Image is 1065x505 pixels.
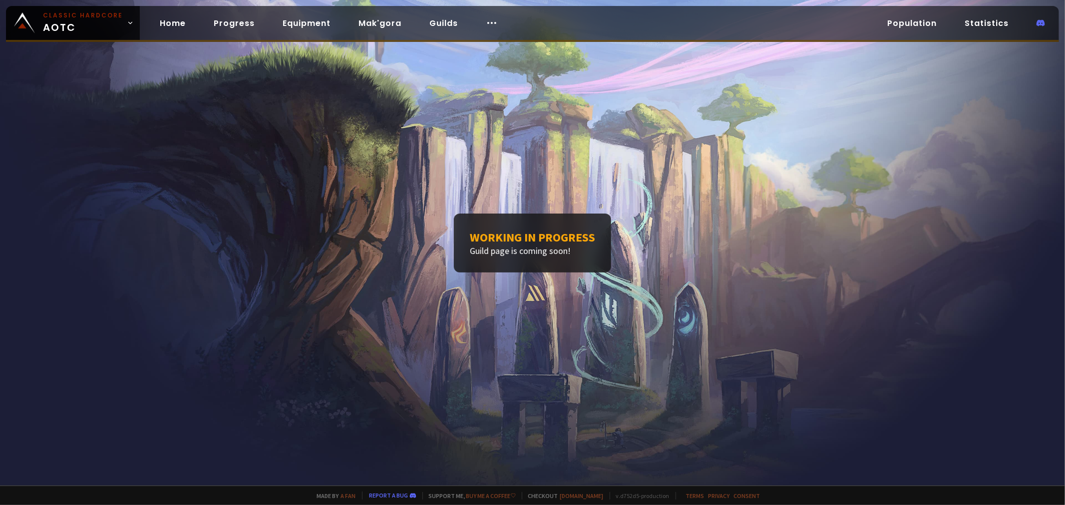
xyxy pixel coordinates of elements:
[43,11,123,20] small: Classic Hardcore
[275,13,339,33] a: Equipment
[686,492,705,500] a: Terms
[206,13,263,33] a: Progress
[879,13,945,33] a: Population
[6,6,140,40] a: Classic HardcoreAOTC
[560,492,604,500] a: [DOMAIN_NAME]
[351,13,409,33] a: Mak'gora
[341,492,356,500] a: a fan
[369,492,408,499] a: Report a bug
[734,492,760,500] a: Consent
[522,492,604,500] span: Checkout
[454,214,611,272] div: Guild page is coming soon!
[152,13,194,33] a: Home
[43,11,123,35] span: AOTC
[422,492,516,500] span: Support me,
[610,492,670,500] span: v. d752d5 - production
[466,492,516,500] a: Buy me a coffee
[957,13,1017,33] a: Statistics
[709,492,730,500] a: Privacy
[421,13,466,33] a: Guilds
[311,492,356,500] span: Made by
[470,230,595,245] h1: Working in progress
